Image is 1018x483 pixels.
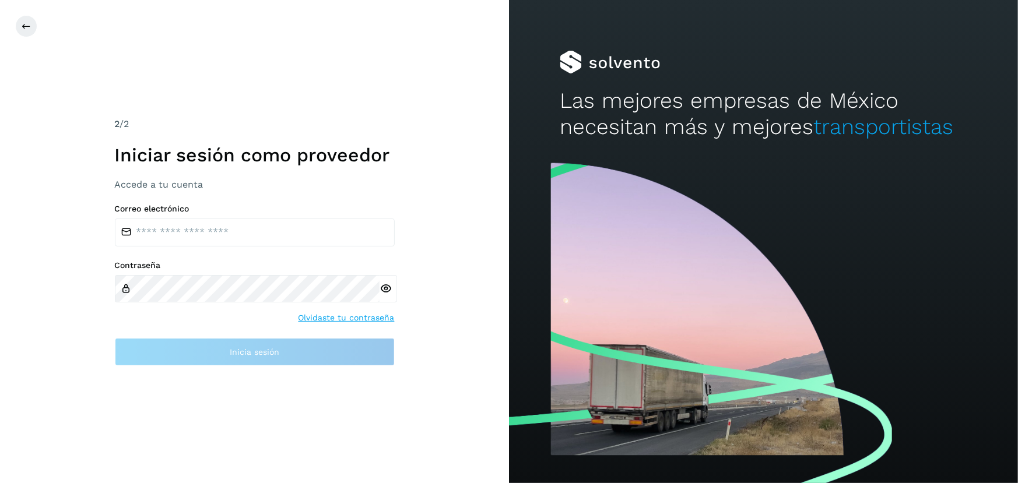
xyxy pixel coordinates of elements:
[115,204,395,214] label: Correo electrónico
[115,118,120,129] span: 2
[813,114,953,139] span: transportistas
[115,260,395,270] label: Contraseña
[115,338,395,366] button: Inicia sesión
[115,144,395,166] h1: Iniciar sesión como proveedor
[115,179,395,190] h3: Accede a tu cuenta
[115,117,395,131] div: /2
[230,348,279,356] span: Inicia sesión
[560,88,967,140] h2: Las mejores empresas de México necesitan más y mejores
[299,312,395,324] a: Olvidaste tu contraseña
